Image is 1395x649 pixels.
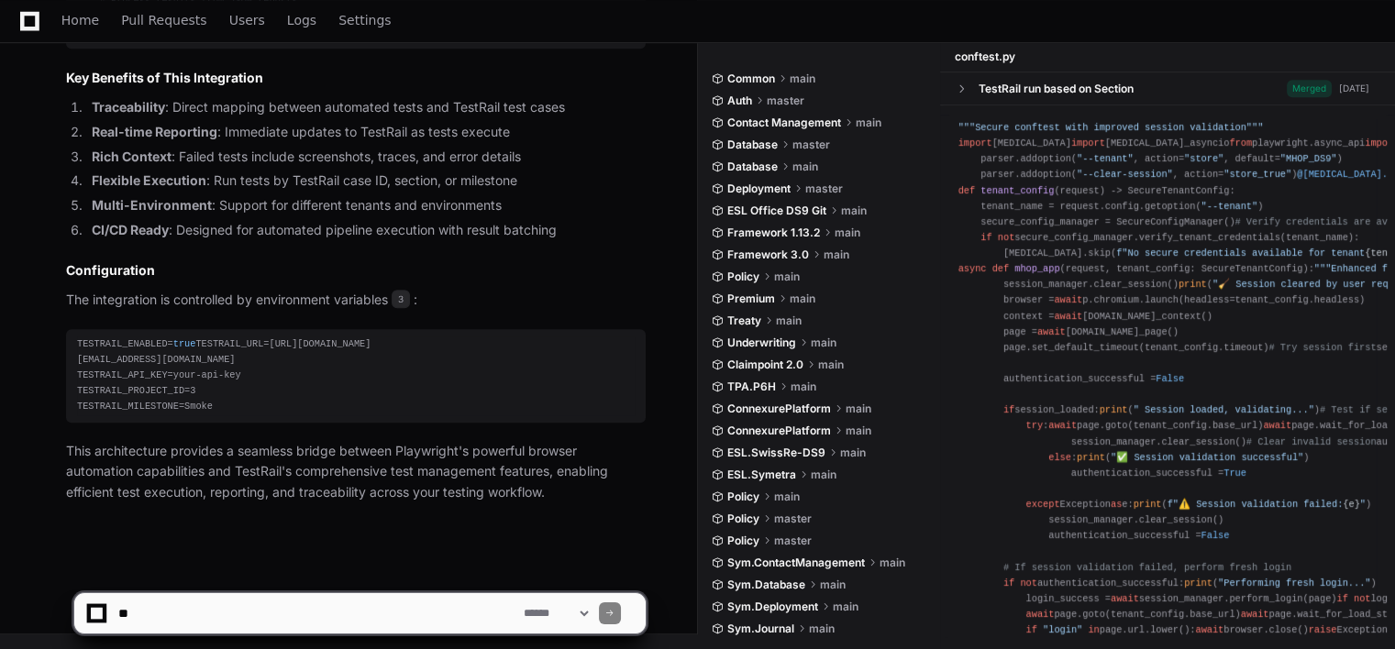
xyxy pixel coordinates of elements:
span: Treaty [727,313,761,328]
span: request [1060,184,1100,195]
span: " Session loaded, validating..." [1134,404,1314,415]
li: : Failed tests include screenshots, traces, and error details [86,147,646,168]
span: import [958,137,992,148]
span: master [774,511,812,526]
span: Settings [338,15,391,26]
span: "MHOP_DS9" [1280,153,1337,164]
span: import [1071,137,1105,148]
span: TPA.P6H [727,379,776,394]
span: Underwriting [727,335,796,350]
span: Home [61,15,99,26]
span: "store" [1184,153,1223,164]
span: as [1111,499,1122,510]
span: await [1054,294,1082,305]
span: Policy [727,269,759,284]
span: "store_true" [1223,169,1291,180]
span: main [846,423,871,438]
span: print [1179,279,1207,290]
li: : Run tests by TestRail case ID, section, or milestone [86,170,646,192]
span: Merged [1287,80,1332,97]
span: main [856,115,881,130]
span: async [958,263,987,274]
strong: Flexible Execution [92,172,206,188]
span: ConnexurePlatform [727,401,831,416]
span: """Secure conftest with improved session validation""" [958,122,1264,133]
span: ESL Office DS9 Git [727,203,826,218]
span: print [1134,499,1162,510]
span: request, tenant_config: SecureTenantConfig [1066,263,1303,274]
span: "--tenant" [1077,153,1134,164]
span: Policy [727,511,759,526]
span: main [846,401,871,416]
strong: Rich Context [92,148,172,164]
span: master [774,533,812,548]
span: await [1263,420,1291,431]
span: from [1229,137,1252,148]
li: : Immediate updates to TestRail as tests execute [86,122,646,143]
span: Deployment [727,181,791,196]
span: main [791,379,816,394]
span: "--clear-session" [1077,169,1173,180]
span: main [790,71,815,86]
span: main [840,445,866,460]
strong: Traceability [92,99,165,115]
span: if [980,232,991,243]
span: await [1037,325,1066,336]
span: master [767,93,804,108]
span: "✅ Session validation successful" [1111,451,1303,462]
span: ESL.Symetra [727,467,796,482]
li: : Support for different tenants and environments [86,195,646,216]
span: Contact Management [727,115,841,130]
span: def [958,184,975,195]
span: main [790,291,815,306]
span: Database [727,137,778,152]
span: main [792,159,818,174]
span: ConnexurePlatform [727,423,831,438]
span: Logs [287,15,316,26]
p: The integration is controlled by environment variables : [66,290,646,311]
span: True [1223,467,1246,478]
span: except [1026,499,1060,510]
span: False [1156,373,1184,384]
span: Framework 3.0 [727,247,809,262]
span: main [818,357,844,372]
span: main [835,225,860,240]
span: Framework 1.13.2 [727,225,820,240]
span: true [173,338,196,349]
span: print [1100,404,1128,415]
span: main [841,203,867,218]
span: ESL.SwissRe-DS9 [727,445,825,460]
span: print [1077,451,1105,462]
span: False [1201,530,1230,541]
span: {e} [1343,499,1359,510]
span: def [992,263,1009,274]
span: master [805,181,843,196]
h2: Configuration [66,261,646,280]
span: Auth [727,93,752,108]
span: # Clear invalid session [1246,435,1377,446]
span: Pull Requests [121,15,206,26]
span: Database [727,159,778,174]
span: tenant_config [980,184,1054,195]
span: conftest.py [955,49,1015,64]
span: main [811,467,836,482]
strong: CI/CD Ready [92,222,169,237]
p: This architecture provides a seamless bridge between Playwright's powerful browser automation cap... [66,441,646,503]
h2: Key Benefits of This Integration [66,69,646,87]
span: if [1003,404,1014,415]
span: main [774,489,800,504]
span: else [1048,451,1071,462]
span: Policy [727,533,759,548]
span: Users [229,15,265,26]
span: main [774,269,800,284]
span: Common [727,71,775,86]
li: : Direct mapping between automated tests and TestRail test cases [86,97,646,118]
span: try [1026,420,1043,431]
span: Policy [727,489,759,504]
span: main [824,247,849,262]
span: Claimpoint 2.0 [727,357,803,372]
span: # Try session first [1268,342,1376,353]
span: master [792,137,830,152]
span: mhop_app [1014,263,1059,274]
span: main [880,555,905,570]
